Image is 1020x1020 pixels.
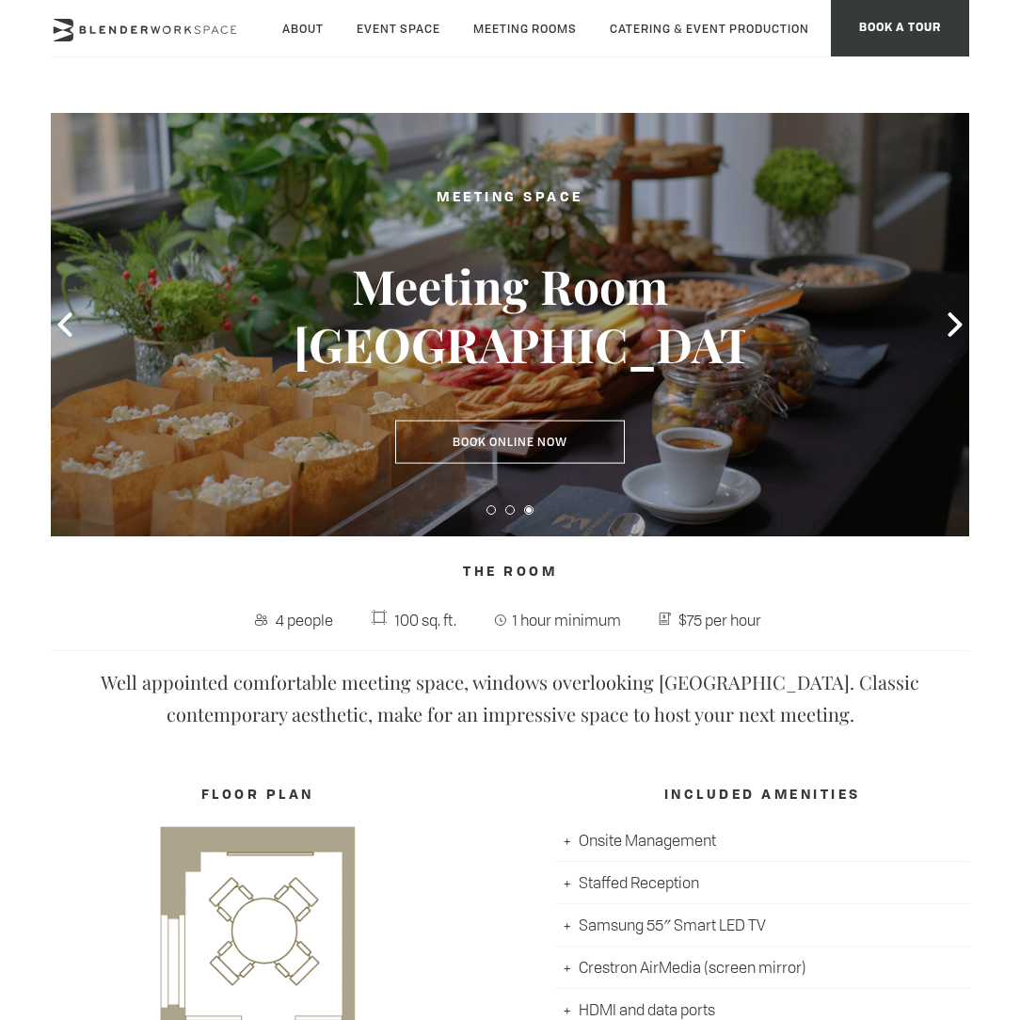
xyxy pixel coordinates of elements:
[556,777,969,813] h4: INCLUDED AMENITIES
[556,820,969,862] li: Onsite Management
[395,421,625,464] a: Book Online Now
[509,605,627,635] span: 1 hour minimum
[51,777,464,813] h4: FLOOR PLAN
[556,947,969,989] li: Crestron AirMedia (screen mirror)
[556,904,969,947] li: Samsung 55″ Smart LED TV
[294,257,726,374] h3: Meeting Room [GEOGRAPHIC_DATA]
[271,605,338,635] span: 4 people
[390,605,461,635] span: 100 sq. ft.
[674,605,766,635] span: $75 per hour
[51,554,969,590] h4: The Room
[294,186,726,210] h2: Meeting Space
[556,862,969,904] li: Staffed Reception
[51,666,969,730] p: Well appointed comfortable meeting space, windows overlooking [GEOGRAPHIC_DATA]. Classic contempo...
